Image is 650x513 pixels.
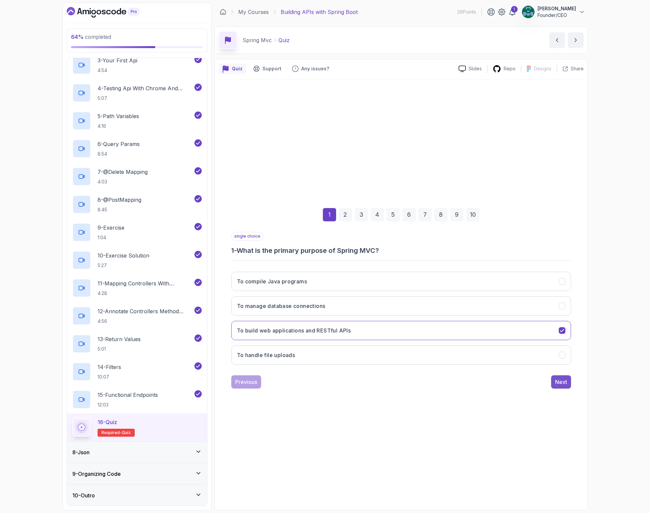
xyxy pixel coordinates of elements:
[557,65,584,72] button: Share
[98,307,193,315] p: 12 - Annotate Controllers Method Arguments
[434,208,448,221] div: 8
[243,36,272,44] p: Spring Mvc
[323,208,336,221] div: 1
[220,9,226,15] a: Dashboard
[262,65,281,72] p: Support
[98,335,141,343] p: 13 - Return Values
[450,208,464,221] div: 9
[72,491,95,499] h3: 10 - Outro
[237,351,295,359] h3: To handle file uploads
[72,418,202,437] button: 16-QuizRequired-quiz
[402,208,416,221] div: 6
[339,208,352,221] div: 2
[466,208,479,221] div: 10
[538,5,576,12] p: [PERSON_NAME]
[72,223,202,242] button: 9-Exercise1:04
[98,363,121,371] p: 14 - Filters
[355,208,368,221] div: 3
[72,56,202,74] button: 3-Your First Api4:54
[102,430,122,435] span: Required-
[72,111,202,130] button: 5-Path Variables4:16
[288,63,333,74] button: Feedback button
[72,251,202,269] button: 10-Exercise Solution5:27
[72,307,202,325] button: 12-Annotate Controllers Method Arguments4:56
[72,390,202,409] button: 15-Functional Endpoints12:03
[98,168,148,176] p: 7 - @Delete Mapping
[487,65,521,73] a: Repo
[504,65,516,72] p: Repo
[278,36,290,44] p: Quiz
[72,334,202,353] button: 13-Return Values5:01
[72,279,202,297] button: 11-Mapping Controllers With @Requestmapping4:28
[237,327,351,334] h3: To build web applications and RESTful APIs
[522,6,535,18] img: user profile image
[231,232,263,241] p: single choice
[469,65,482,72] p: Slides
[457,9,476,15] p: 26 Points
[231,272,571,291] button: To compile Java programs
[72,84,202,102] button: 4-Testing Api With Chrome And Intellij5:07
[98,179,148,185] p: 4:03
[555,378,567,386] div: Next
[219,63,247,74] button: quiz button
[98,234,124,241] p: 1:04
[551,375,571,389] button: Next
[98,318,193,325] p: 4:56
[98,112,139,120] p: 5 - Path Variables
[418,208,432,221] div: 7
[98,391,158,399] p: 15 - Functional Endpoints
[67,485,207,506] button: 10-Outro
[522,5,585,19] button: user profile image[PERSON_NAME]Founder/CEO
[237,302,325,310] h3: To manage database connections
[72,139,202,158] button: 6-Query Params8:54
[98,56,137,64] p: 3 - Your First Api
[453,65,487,72] a: Slides
[534,65,551,72] p: Designs
[98,151,140,157] p: 8:54
[235,378,257,386] div: Previous
[98,67,137,74] p: 4:54
[511,6,518,13] div: 1
[72,195,202,214] button: 8-@PostMapping8:45
[568,32,584,48] button: next content
[231,321,571,340] button: To build web applications and RESTful APIs
[72,362,202,381] button: 14-Filters10:07
[98,418,117,426] p: 16 - Quiz
[549,32,565,48] button: previous content
[67,463,207,484] button: 9-Organizing Code
[98,402,158,408] p: 12:03
[72,448,90,456] h3: 8 - Json
[72,167,202,186] button: 7-@Delete Mapping4:03
[508,8,516,16] a: 1
[98,279,193,287] p: 11 - Mapping Controllers With @Requestmapping
[67,442,207,463] button: 8-Json
[98,196,141,204] p: 8 - @PostMapping
[122,430,131,435] span: quiz
[571,65,584,72] p: Share
[231,296,571,316] button: To manage database connections
[98,346,141,352] p: 5:01
[98,123,139,129] p: 4:16
[98,84,193,92] p: 4 - Testing Api With Chrome And Intellij
[232,65,243,72] p: Quiz
[231,345,571,365] button: To handle file uploads
[538,12,576,19] p: Founder/CEO
[98,206,141,213] p: 8:45
[387,208,400,221] div: 5
[249,63,285,74] button: Support button
[281,8,358,16] p: Building APIs with Spring Boot
[98,224,124,232] p: 9 - Exercise
[71,34,111,40] span: completed
[98,290,193,297] p: 4:28
[98,140,140,148] p: 6 - Query Params
[71,34,84,40] span: 64 %
[371,208,384,221] div: 4
[67,7,154,18] a: Dashboard
[72,470,121,478] h3: 9 - Organizing Code
[98,262,149,269] p: 5:27
[301,65,329,72] p: Any issues?
[98,95,193,102] p: 5:07
[237,277,307,285] h3: To compile Java programs
[98,252,149,259] p: 10 - Exercise Solution
[231,246,571,255] h3: 1 - What is the primary purpose of Spring MVC?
